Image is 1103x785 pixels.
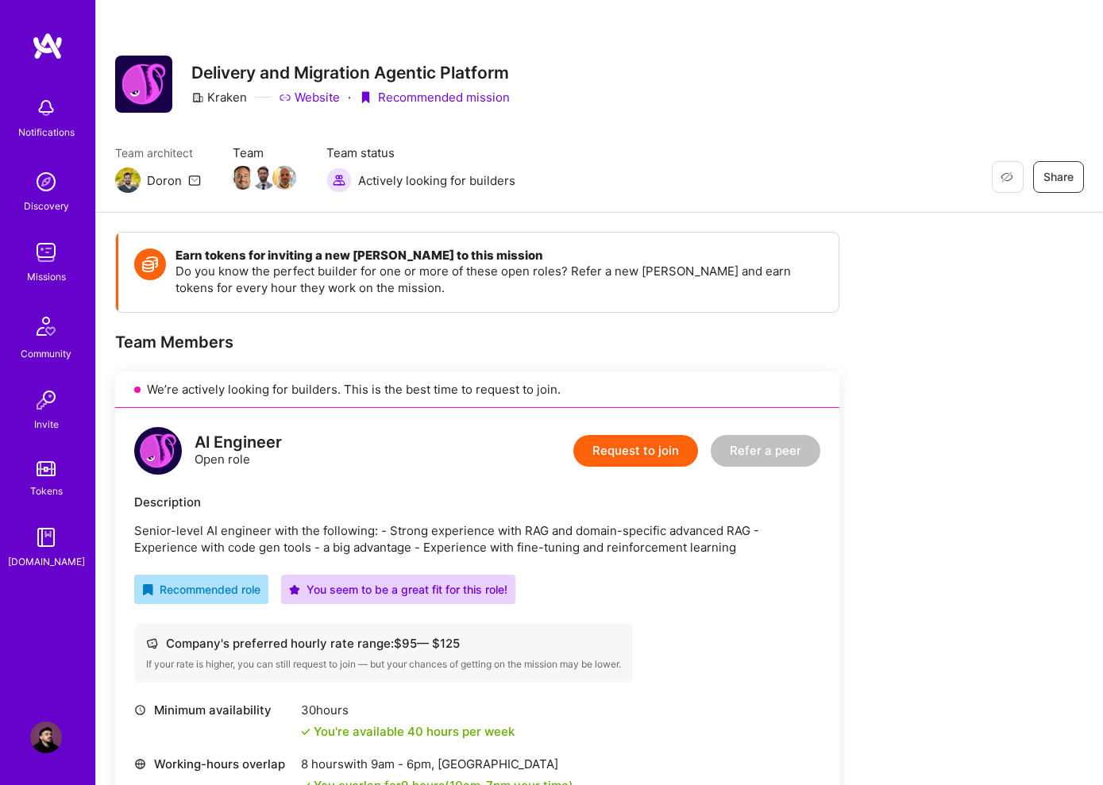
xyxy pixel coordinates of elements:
button: Request to join [573,435,698,467]
img: Invite [30,384,62,416]
i: icon RecommendedBadge [142,584,153,595]
img: User Avatar [30,722,62,753]
img: Actively looking for builders [326,167,352,193]
div: Community [21,345,71,362]
i: icon EyeClosed [1001,171,1013,183]
div: 8 hours with [GEOGRAPHIC_DATA] [301,756,573,772]
div: Missions [27,268,66,285]
span: Team architect [115,144,201,161]
p: Senior-level AI engineer with the following: - Strong experience with RAG and domain-specific adv... [134,522,820,556]
div: Description [134,494,820,510]
div: Kraken [191,89,247,106]
div: AI Engineer [195,434,282,451]
div: [DOMAIN_NAME] [8,553,85,570]
i: icon PurpleRibbon [359,91,372,104]
div: Open role [195,434,282,468]
span: Team [233,144,295,161]
span: 9am - 6pm , [368,756,438,772]
img: tokens [37,461,56,476]
a: Team Member Avatar [233,164,253,191]
div: · [348,89,351,106]
div: Notifications [18,124,75,140]
div: Team Members [115,332,839,352]
a: Team Member Avatar [253,164,274,191]
h4: Earn tokens for inviting a new [PERSON_NAME] to this mission [175,248,823,263]
div: Minimum availability [134,702,293,718]
i: icon PurpleStar [289,584,300,595]
div: Recommended role [142,581,260,598]
i: icon Cash [146,637,158,649]
div: We’re actively looking for builders. This is the best time to request to join. [115,371,839,408]
span: Share [1043,169,1074,185]
div: Doron [147,172,182,189]
div: Invite [34,416,59,433]
i: icon Check [301,727,310,737]
div: Working-hours overlap [134,756,293,772]
div: You're available 40 hours per week [301,723,515,740]
span: Team status [326,144,515,161]
div: 30 hours [301,702,515,718]
img: Team Member Avatar [252,166,276,190]
i: icon World [134,758,146,770]
i: icon CompanyGray [191,91,204,104]
img: logo [32,32,64,60]
img: logo [134,427,182,475]
div: Discovery [24,198,69,214]
span: Actively looking for builders [358,172,515,189]
div: If your rate is higher, you can still request to join — but your chances of getting on the missio... [146,658,621,671]
a: Team Member Avatar [274,164,295,191]
img: bell [30,92,62,124]
img: teamwork [30,237,62,268]
div: Company's preferred hourly rate range: $ 95 — $ 125 [146,635,621,652]
img: Community [27,307,65,345]
i: icon Clock [134,704,146,716]
img: guide book [30,521,62,553]
i: icon Mail [188,174,201,187]
img: Team Architect [115,167,141,193]
h3: Delivery and Migration Agentic Platform [191,63,510,83]
img: Token icon [134,248,166,280]
a: User Avatar [26,722,66,753]
button: Refer a peer [711,435,820,467]
div: Tokens [30,483,63,499]
img: Company Logo [115,56,172,113]
div: You seem to be a great fit for this role! [289,581,507,598]
a: Website [279,89,340,106]
button: Share [1033,161,1084,193]
div: Recommended mission [359,89,510,106]
img: discovery [30,166,62,198]
img: Team Member Avatar [231,166,255,190]
p: Do you know the perfect builder for one or more of these open roles? Refer a new [PERSON_NAME] an... [175,263,823,296]
img: Team Member Avatar [272,166,296,190]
